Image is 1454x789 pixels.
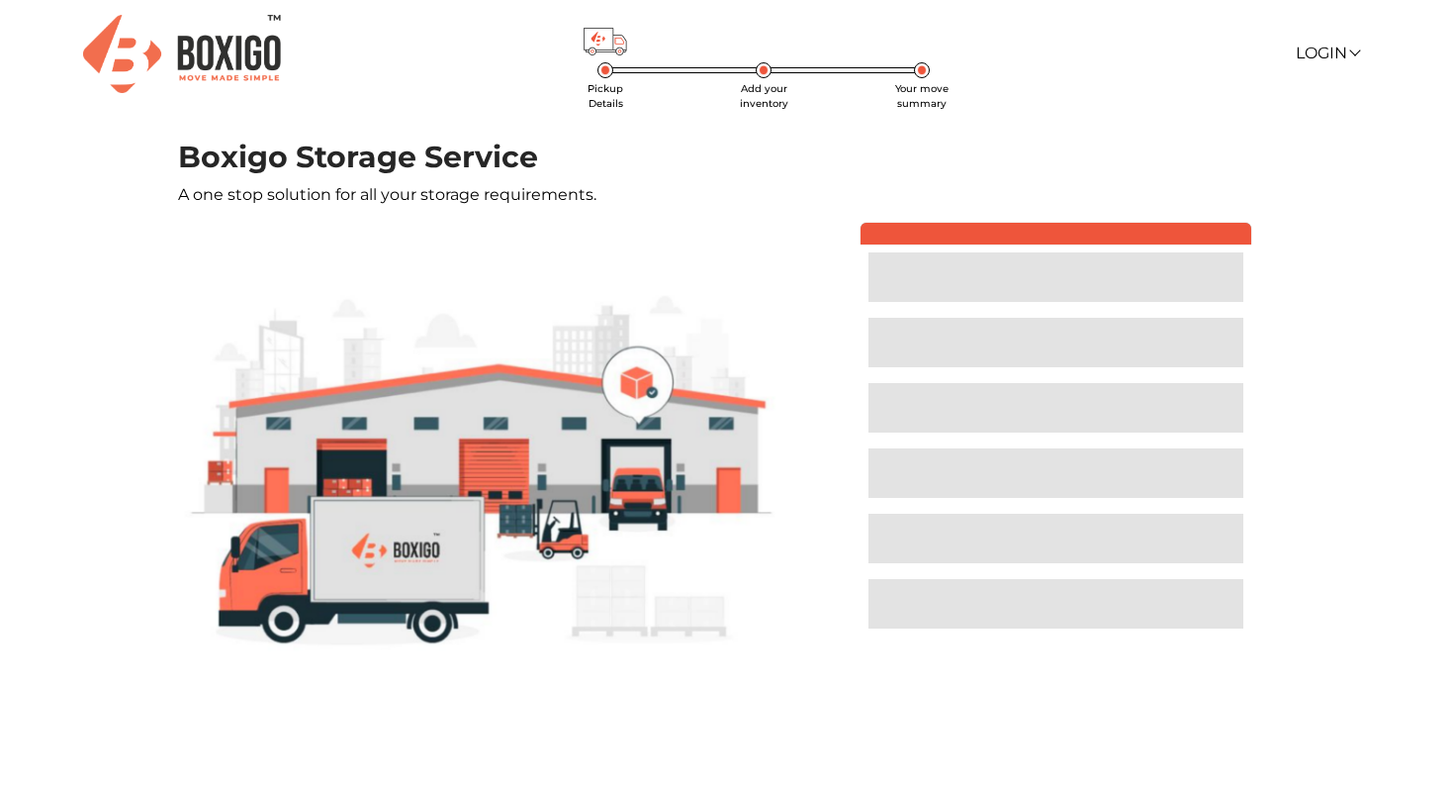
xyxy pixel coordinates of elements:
img: Boxigo [83,15,281,93]
span: Pickup Details [588,82,623,110]
span: Add your inventory [740,82,788,110]
span: Your move summary [895,82,949,110]
p: A one stop solution for all your storage requirements. [178,183,1276,207]
a: Login [1296,44,1359,62]
h1: Boxigo Storage Service [178,140,1276,175]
